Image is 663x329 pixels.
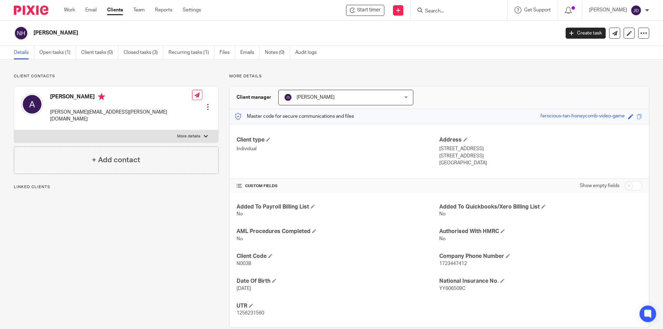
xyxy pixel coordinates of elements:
img: Pixie [14,6,48,15]
h4: [PERSON_NAME] [50,93,192,102]
span: No [237,236,243,241]
span: Start timer [357,7,381,14]
h4: AML Procedures Completed [237,228,439,235]
h4: CUSTOM FIELDS [237,183,439,189]
p: [PERSON_NAME] [589,7,627,13]
h4: Authorised With HMRC [439,228,642,235]
h4: Address [439,136,642,144]
span: 1256231560 [237,311,264,316]
div: Nunns, Amanda Helen [346,5,384,16]
p: More details [229,74,649,79]
p: More details [177,134,200,139]
h4: Added To Quickbooks/Xero Billing List [439,203,642,211]
a: Audit logs [295,46,322,59]
a: Reports [155,7,172,13]
a: Emails [240,46,260,59]
input: Search [424,8,487,14]
h4: Client Code [237,253,439,260]
a: Email [85,7,97,13]
span: 1723447412 [439,261,467,266]
a: Closed tasks (3) [124,46,163,59]
span: No [439,236,445,241]
img: svg%3E [21,93,43,115]
a: Create task [566,28,606,39]
p: [GEOGRAPHIC_DATA] [439,159,642,166]
a: Details [14,46,34,59]
h4: Added To Payroll Billing List [237,203,439,211]
img: svg%3E [14,26,28,40]
span: [DATE] [237,286,251,291]
a: Settings [183,7,201,13]
span: N003B [237,261,251,266]
h4: UTR [237,302,439,310]
i: Primary [98,93,105,100]
a: Client tasks (0) [81,46,118,59]
p: [PERSON_NAME][EMAIL_ADDRESS][PERSON_NAME][DOMAIN_NAME] [50,109,192,123]
a: Work [64,7,75,13]
h4: Client type [237,136,439,144]
p: Master code for secure communications and files [235,113,354,120]
a: Open tasks (1) [39,46,76,59]
h4: National Insurance No. [439,278,642,285]
h4: Date Of Birth [237,278,439,285]
a: Files [220,46,235,59]
p: [STREET_ADDRESS] [439,145,642,152]
span: No [439,212,445,216]
p: Linked clients [14,184,219,190]
h4: + Add contact [92,155,140,165]
a: Notes (0) [265,46,290,59]
span: YY606509C [439,286,465,291]
p: Client contacts [14,74,219,79]
span: No [237,212,243,216]
img: svg%3E [631,5,642,16]
span: Get Support [524,8,551,12]
h2: [PERSON_NAME] [33,29,451,37]
p: Individual [237,145,439,152]
a: Clients [107,7,123,13]
span: [PERSON_NAME] [297,95,335,100]
img: svg%3E [284,93,292,101]
h3: Client manager [237,94,271,101]
h4: Company Phone Number [439,253,642,260]
label: Show empty fields [580,182,619,189]
a: Recurring tasks (1) [169,46,214,59]
a: Team [133,7,145,13]
div: ferocious-tan-honeycomb-video-game [540,113,625,120]
p: [STREET_ADDRESS] [439,153,642,159]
